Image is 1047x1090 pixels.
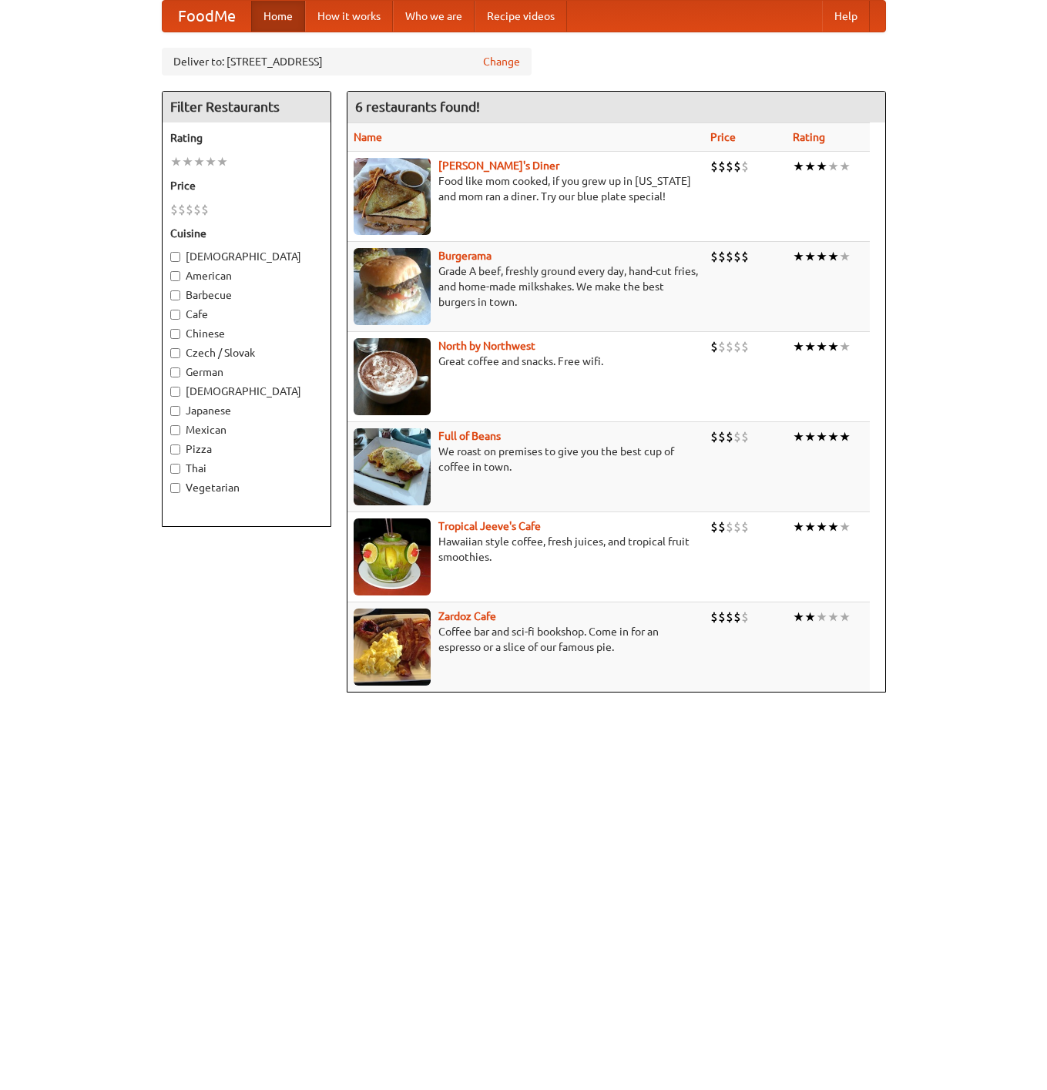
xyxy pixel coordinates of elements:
[205,153,216,170] li: ★
[733,158,741,175] li: $
[793,131,825,143] a: Rating
[438,520,541,532] a: Tropical Jeeve's Cafe
[475,1,567,32] a: Recipe videos
[726,428,733,445] li: $
[170,326,323,341] label: Chinese
[170,268,323,283] label: American
[170,178,323,193] h5: Price
[438,610,496,622] a: Zardoz Cafe
[355,99,480,114] ng-pluralize: 6 restaurants found!
[170,153,182,170] li: ★
[170,441,323,457] label: Pizza
[804,428,816,445] li: ★
[726,248,733,265] li: $
[733,428,741,445] li: $
[170,464,180,474] input: Thai
[354,338,431,415] img: north.jpg
[216,153,228,170] li: ★
[804,158,816,175] li: ★
[816,609,827,625] li: ★
[438,340,535,352] b: North by Northwest
[822,1,870,32] a: Help
[710,609,718,625] li: $
[170,252,180,262] input: [DEMOGRAPHIC_DATA]
[816,248,827,265] li: ★
[726,338,733,355] li: $
[793,518,804,535] li: ★
[354,354,698,369] p: Great coffee and snacks. Free wifi.
[741,609,749,625] li: $
[816,338,827,355] li: ★
[170,249,323,264] label: [DEMOGRAPHIC_DATA]
[182,153,193,170] li: ★
[710,158,718,175] li: $
[733,609,741,625] li: $
[186,201,193,218] li: $
[354,624,698,655] p: Coffee bar and sci-fi bookshop. Come in for an espresso or a slice of our famous pie.
[710,518,718,535] li: $
[839,248,851,265] li: ★
[354,518,431,595] img: jeeves.jpg
[718,609,726,625] li: $
[193,201,201,218] li: $
[839,428,851,445] li: ★
[733,248,741,265] li: $
[827,338,839,355] li: ★
[170,444,180,454] input: Pizza
[804,518,816,535] li: ★
[170,367,180,377] input: German
[733,518,741,535] li: $
[354,248,431,325] img: burgerama.jpg
[170,271,180,281] input: American
[170,364,323,380] label: German
[718,428,726,445] li: $
[816,158,827,175] li: ★
[170,329,180,339] input: Chinese
[741,158,749,175] li: $
[354,173,698,204] p: Food like mom cooked, if you grew up in [US_STATE] and mom ran a diner. Try our blue plate special!
[438,430,501,442] a: Full of Beans
[170,387,180,397] input: [DEMOGRAPHIC_DATA]
[170,348,180,358] input: Czech / Slovak
[354,609,431,686] img: zardoz.jpg
[733,338,741,355] li: $
[170,483,180,493] input: Vegetarian
[193,153,205,170] li: ★
[839,338,851,355] li: ★
[170,422,323,438] label: Mexican
[438,159,559,172] a: [PERSON_NAME]'s Diner
[827,428,839,445] li: ★
[251,1,305,32] a: Home
[726,158,733,175] li: $
[483,54,520,69] a: Change
[305,1,393,32] a: How it works
[354,444,698,475] p: We roast on premises to give you the best cup of coffee in town.
[718,248,726,265] li: $
[170,406,180,416] input: Japanese
[163,92,331,122] h4: Filter Restaurants
[793,609,804,625] li: ★
[170,403,323,418] label: Japanese
[793,248,804,265] li: ★
[438,250,492,262] a: Burgerama
[839,518,851,535] li: ★
[793,338,804,355] li: ★
[354,428,431,505] img: beans.jpg
[201,201,209,218] li: $
[718,518,726,535] li: $
[710,338,718,355] li: $
[170,287,323,303] label: Barbecue
[354,534,698,565] p: Hawaiian style coffee, fresh juices, and tropical fruit smoothies.
[178,201,186,218] li: $
[710,131,736,143] a: Price
[726,609,733,625] li: $
[170,310,180,320] input: Cafe
[170,345,323,361] label: Czech / Slovak
[170,425,180,435] input: Mexican
[170,201,178,218] li: $
[816,428,827,445] li: ★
